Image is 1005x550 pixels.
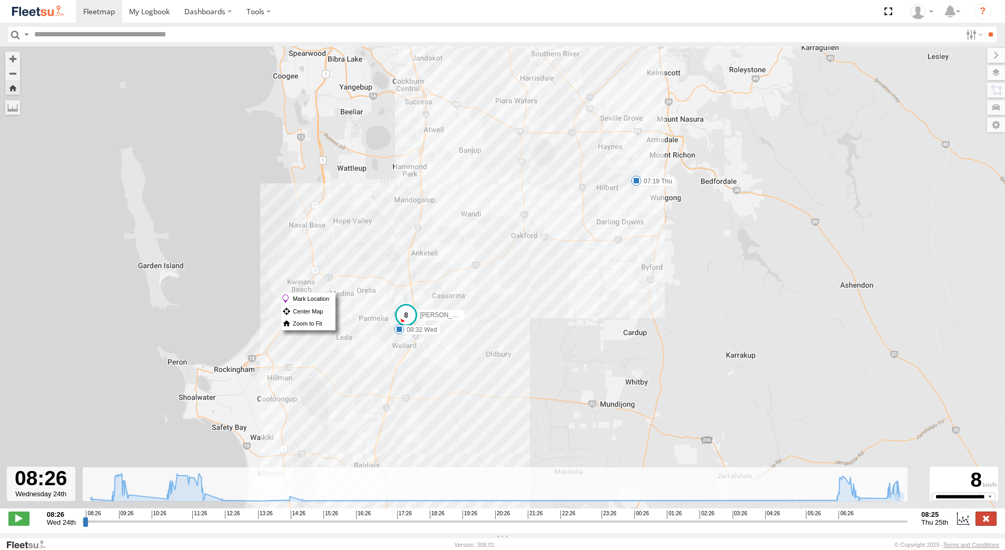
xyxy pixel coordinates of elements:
label: Measure [5,100,20,115]
span: 01:26 [667,510,682,519]
img: fleetsu-logo-horizontal.svg [11,4,65,18]
button: Zoom out [5,66,20,81]
span: 20:26 [495,510,510,519]
span: 10:26 [152,510,166,519]
span: 16:26 [356,510,371,519]
span: 02:26 [699,510,714,519]
i: ? [974,3,991,20]
strong: 08:25 [921,510,948,518]
label: Search Filter Options [962,27,984,42]
span: 08:26 [86,510,101,519]
div: © Copyright 2025 - [894,542,999,548]
label: Search Query [22,27,31,42]
span: 18:26 [430,510,445,519]
div: TheMaker Systems [907,4,937,19]
span: 19:26 [462,510,477,519]
label: Close [976,512,997,525]
span: 00:26 [634,510,649,519]
label: 08:32 Wed [399,325,440,335]
span: 12:26 [225,510,240,519]
span: [PERSON_NAME] - 1GOI926 - 0475 377 301 [420,311,547,319]
label: Mark Location [281,293,335,305]
span: 09:26 [119,510,134,519]
span: 13:26 [258,510,273,519]
span: 14:26 [291,510,306,519]
span: 06:26 [839,510,853,519]
span: 03:26 [733,510,747,519]
span: Thu 25th Sep 2025 [921,518,948,526]
span: 11:26 [192,510,207,519]
label: 07:19 Thu [636,176,675,186]
div: Version: 308.01 [455,542,495,548]
a: Visit our Website [6,539,54,550]
span: 04:26 [765,510,780,519]
strong: 08:26 [47,510,76,518]
label: Map Settings [987,117,1005,132]
button: Zoom in [5,52,20,66]
span: 05:26 [806,510,821,519]
span: 17:26 [397,510,412,519]
span: 22:26 [560,510,575,519]
label: Zoom to Fit [281,318,335,330]
button: Zoom Home [5,81,20,95]
label: Center Map [281,306,335,318]
span: 15:26 [323,510,338,519]
span: 23:26 [602,510,616,519]
div: 8 [931,468,997,493]
span: 21:26 [528,510,543,519]
label: Play/Stop [8,512,29,525]
a: Terms and Conditions [943,542,999,548]
span: Wed 24th Sep 2025 [47,518,76,526]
